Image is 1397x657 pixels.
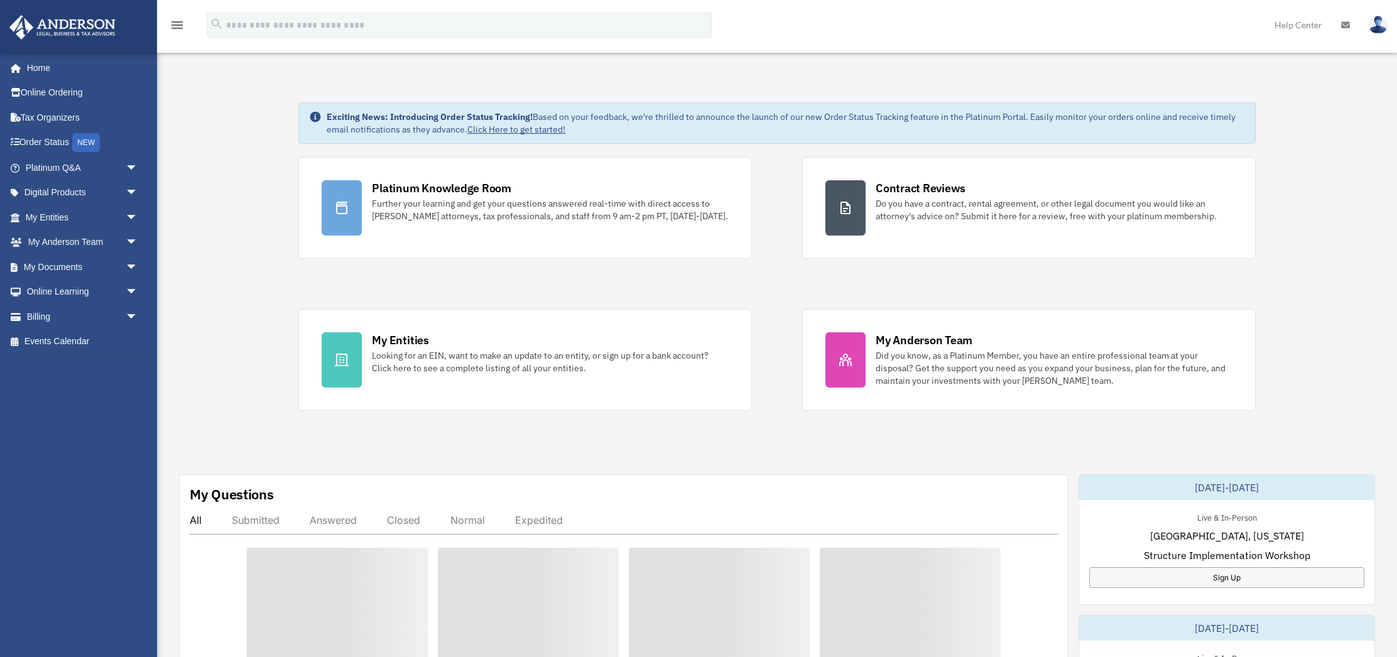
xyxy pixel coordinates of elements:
[1369,16,1388,34] img: User Pic
[467,124,565,135] a: Click Here to get started!
[298,309,752,411] a: My Entities Looking for an EIN, want to make an update to an entity, or sign up for a bank accoun...
[126,180,151,206] span: arrow_drop_down
[9,55,151,80] a: Home
[9,304,157,329] a: Billingarrow_drop_down
[876,349,1232,387] div: Did you know, as a Platinum Member, you have an entire professional team at your disposal? Get th...
[9,254,157,280] a: My Documentsarrow_drop_down
[372,349,729,374] div: Looking for an EIN, want to make an update to an entity, or sign up for a bank account? Click her...
[9,205,157,230] a: My Entitiesarrow_drop_down
[372,332,428,348] div: My Entities
[6,15,119,40] img: Anderson Advisors Platinum Portal
[450,514,485,526] div: Normal
[802,157,1256,259] a: Contract Reviews Do you have a contract, rental agreement, or other legal document you would like...
[876,332,972,348] div: My Anderson Team
[72,133,100,152] div: NEW
[170,18,185,33] i: menu
[190,485,274,504] div: My Questions
[9,130,157,156] a: Order StatusNEW
[1079,616,1374,641] div: [DATE]-[DATE]
[327,111,1244,136] div: Based on your feedback, we're thrilled to announce the launch of our new Order Status Tracking fe...
[1144,548,1310,563] span: Structure Implementation Workshop
[298,157,752,259] a: Platinum Knowledge Room Further your learning and get your questions answered real-time with dire...
[1079,475,1374,500] div: [DATE]-[DATE]
[126,230,151,256] span: arrow_drop_down
[126,155,151,181] span: arrow_drop_down
[9,329,157,354] a: Events Calendar
[126,205,151,231] span: arrow_drop_down
[126,254,151,280] span: arrow_drop_down
[210,17,224,31] i: search
[170,22,185,33] a: menu
[327,111,533,122] strong: Exciting News: Introducing Order Status Tracking!
[310,514,357,526] div: Answered
[372,197,729,222] div: Further your learning and get your questions answered real-time with direct access to [PERSON_NAM...
[9,80,157,106] a: Online Ordering
[9,180,157,205] a: Digital Productsarrow_drop_down
[9,155,157,180] a: Platinum Q&Aarrow_drop_down
[876,197,1232,222] div: Do you have a contract, rental agreement, or other legal document you would like an attorney's ad...
[9,280,157,305] a: Online Learningarrow_drop_down
[1089,567,1364,588] a: Sign Up
[1150,528,1304,543] span: [GEOGRAPHIC_DATA], [US_STATE]
[126,280,151,305] span: arrow_drop_down
[515,514,563,526] div: Expedited
[876,180,965,196] div: Contract Reviews
[9,105,157,130] a: Tax Organizers
[126,304,151,330] span: arrow_drop_down
[802,309,1256,411] a: My Anderson Team Did you know, as a Platinum Member, you have an entire professional team at your...
[9,230,157,255] a: My Anderson Teamarrow_drop_down
[1187,510,1267,523] div: Live & In-Person
[372,180,511,196] div: Platinum Knowledge Room
[232,514,280,526] div: Submitted
[387,514,420,526] div: Closed
[190,514,202,526] div: All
